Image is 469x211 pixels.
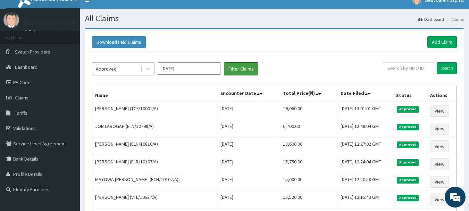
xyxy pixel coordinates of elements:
[430,140,449,152] a: View
[338,138,393,155] td: [DATE] 12:27:02 GMT
[13,35,28,52] img: d_794563401_company_1708531726252_794563401
[437,62,457,74] input: Search
[397,159,419,165] span: Approved
[96,65,117,72] div: Approved
[92,120,218,138] td: JOB LABOGAH (ELN/10798/A)
[280,120,337,138] td: 6,700.00
[280,173,337,191] td: 15,000.00
[430,105,449,117] a: View
[397,106,419,112] span: Approved
[218,155,280,173] td: [DATE]
[338,102,393,120] td: [DATE] 13:01:01 GMT
[427,86,457,102] th: Actions
[85,14,464,23] h1: All Claims
[92,191,218,209] td: [PERSON_NAME] (VTL/10537/A)
[445,16,464,22] li: Claims
[92,86,218,102] th: Name
[92,102,218,120] td: [PERSON_NAME] (TCF/10001/A)
[218,191,280,209] td: [DATE]
[397,195,419,201] span: Approved
[92,155,218,173] td: [PERSON_NAME] (ELR/10107/A)
[338,86,393,102] th: Date Filed
[3,12,19,28] img: User Image
[15,64,37,70] span: Dashboard
[430,194,449,205] a: View
[40,62,96,132] span: We're online!
[224,62,258,75] button: Filter Claims
[383,62,434,74] input: Search by HMO ID
[338,155,393,173] td: [DATE] 12:24:04 GMT
[338,191,393,209] td: [DATE] 12:15:43 GMT
[397,141,419,148] span: Approved
[280,102,337,120] td: 19,060.00
[397,177,419,183] span: Approved
[36,39,117,48] div: Chat with us now
[430,176,449,188] a: View
[218,102,280,120] td: [DATE]
[418,16,444,22] a: Dashboard
[218,138,280,155] td: [DATE]
[15,110,27,116] span: Tariffs
[24,19,75,26] p: Best Care Hospital
[427,36,457,48] a: Add Claim
[15,95,28,101] span: Claims
[280,155,337,173] td: 15,750.00
[280,86,337,102] th: Total Price(₦)
[338,173,393,191] td: [DATE] 12:20:58 GMT
[158,62,220,75] input: Select Month and Year
[218,120,280,138] td: [DATE]
[430,158,449,170] a: View
[218,86,280,102] th: Encounter Date
[218,173,280,191] td: [DATE]
[92,138,218,155] td: [PERSON_NAME] (ELN/10810/A)
[92,173,218,191] td: MAYOWA [PERSON_NAME] (FCH/10102/A)
[397,124,419,130] span: Approved
[280,138,337,155] td: 13,600.00
[15,49,50,55] span: Switch Providers
[338,120,393,138] td: [DATE] 12:48:04 GMT
[3,139,132,163] textarea: Type your message and hit 'Enter'
[393,86,427,102] th: Status
[430,123,449,135] a: View
[280,191,337,209] td: 15,520.00
[114,3,131,20] div: Minimize live chat window
[92,36,146,48] button: Download Paid Claims
[24,29,41,34] a: Online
